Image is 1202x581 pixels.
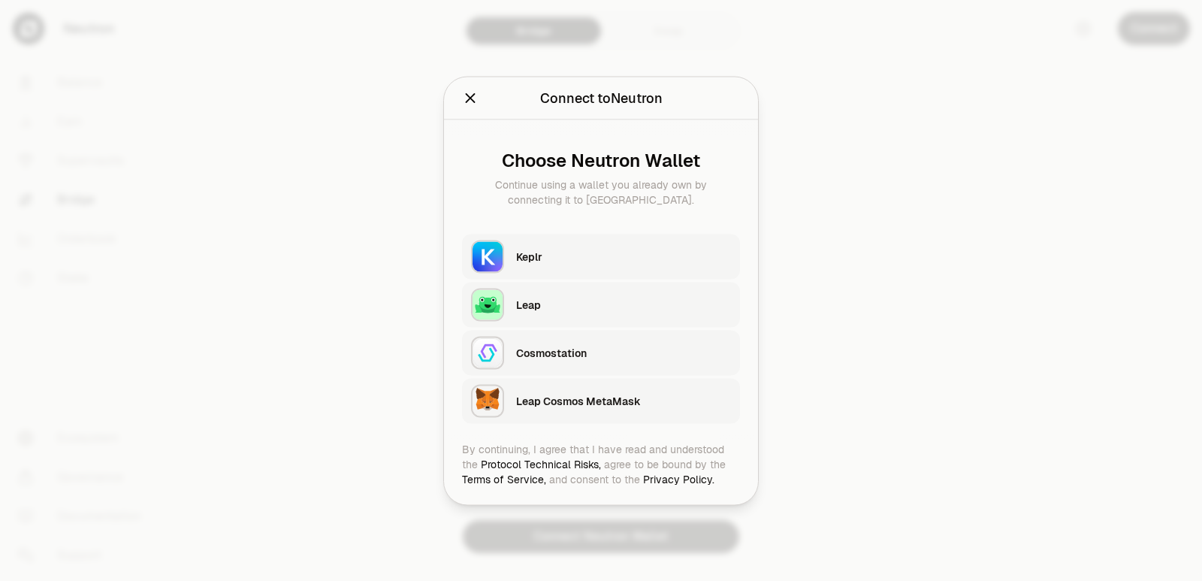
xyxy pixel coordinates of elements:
a: Protocol Technical Risks, [481,457,601,471]
img: Cosmostation [471,336,504,369]
div: Cosmostation [516,345,731,360]
img: Leap [471,288,504,321]
button: Close [462,87,479,108]
a: Terms of Service, [462,472,546,486]
button: CosmostationCosmostation [462,330,740,375]
a: Privacy Policy. [643,472,714,486]
div: Leap [516,297,731,312]
button: Leap Cosmos MetaMaskLeap Cosmos MetaMask [462,378,740,423]
div: Leap Cosmos MetaMask [516,393,731,408]
button: KeplrKeplr [462,234,740,279]
div: Choose Neutron Wallet [474,150,728,171]
button: LeapLeap [462,282,740,327]
div: By continuing, I agree that I have read and understood the agree to be bound by the and consent t... [462,441,740,486]
div: Continue using a wallet you already own by connecting it to [GEOGRAPHIC_DATA]. [474,177,728,207]
div: Connect to Neutron [540,87,663,108]
img: Leap Cosmos MetaMask [471,384,504,417]
div: Keplr [516,249,731,264]
img: Keplr [471,240,504,273]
